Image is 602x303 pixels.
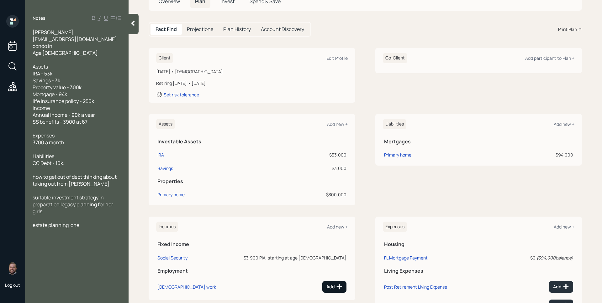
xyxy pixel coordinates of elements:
h5: Investable Assets [157,139,346,145]
div: Print Plan [558,26,577,33]
h5: Projections [187,26,213,32]
div: $3,000 [266,165,347,172]
span: estate planning one [33,222,79,229]
div: [DATE] • [DEMOGRAPHIC_DATA] [156,68,348,75]
div: Primary home [384,151,411,158]
i: ( $94,000 balance) [536,255,573,261]
div: FL Mortgage Payment [384,255,428,261]
span: [PERSON_NAME] [EMAIL_ADDRESS][DOMAIN_NAME] condo in Age [DEMOGRAPHIC_DATA] [33,29,117,56]
div: Add new + [327,224,348,230]
span: how to get out of debt thinking about taking out from [PERSON_NAME] [33,173,118,187]
div: Add new + [554,224,574,230]
div: Set risk tolerance [164,92,199,98]
div: $3,900 PIA, starting at age [DEMOGRAPHIC_DATA] [228,254,346,261]
div: Primary home [157,191,185,198]
span: Assets IRA - 53k Savings - 3k Property value - 300k Mortgage - 94k life insurance policy - 250k I... [33,63,95,125]
h5: Fact Find [156,26,177,32]
h6: Incomes [156,222,178,232]
div: Add new + [327,121,348,127]
span: Liabilities CC Debt - 10k. [33,153,64,167]
button: Add [322,281,346,293]
h5: Fixed Income [157,241,346,247]
span: suitable investment strategy in preparation legacy planning for her girls [33,194,114,215]
h6: Assets [156,119,175,129]
div: [DEMOGRAPHIC_DATA] work [157,284,216,290]
div: Add participant to Plan + [525,55,574,61]
h6: Expenses [383,222,407,232]
div: Add [553,284,569,290]
div: IRA [157,151,164,158]
h5: Properties [157,178,346,184]
div: $94,000 [499,151,573,158]
h5: Account Discovery [261,26,304,32]
div: Retiring [DATE] • [DATE] [156,80,348,86]
div: Log out [5,282,20,288]
div: $300,000 [266,191,347,198]
div: Social Security [157,255,187,261]
h6: Liabilities [383,119,406,129]
h6: Client [156,53,173,63]
img: james-distasi-headshot.png [6,262,19,275]
h5: Mortgages [384,139,573,145]
div: $53,000 [266,151,347,158]
h6: Co-Client [383,53,407,63]
div: Add new + [554,121,574,127]
div: Add [326,284,342,290]
div: Savings [157,165,173,172]
h5: Employment [157,268,346,274]
h5: Housing [384,241,573,247]
div: $0 [500,254,573,261]
span: Expenses 3700 a month [33,132,64,146]
h5: Plan History [223,26,251,32]
label: Notes [33,15,45,21]
div: Post Retirement Living Expense [384,284,447,290]
h5: Living Expenses [384,268,573,274]
button: Add [549,281,573,293]
div: Edit Profile [326,55,348,61]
